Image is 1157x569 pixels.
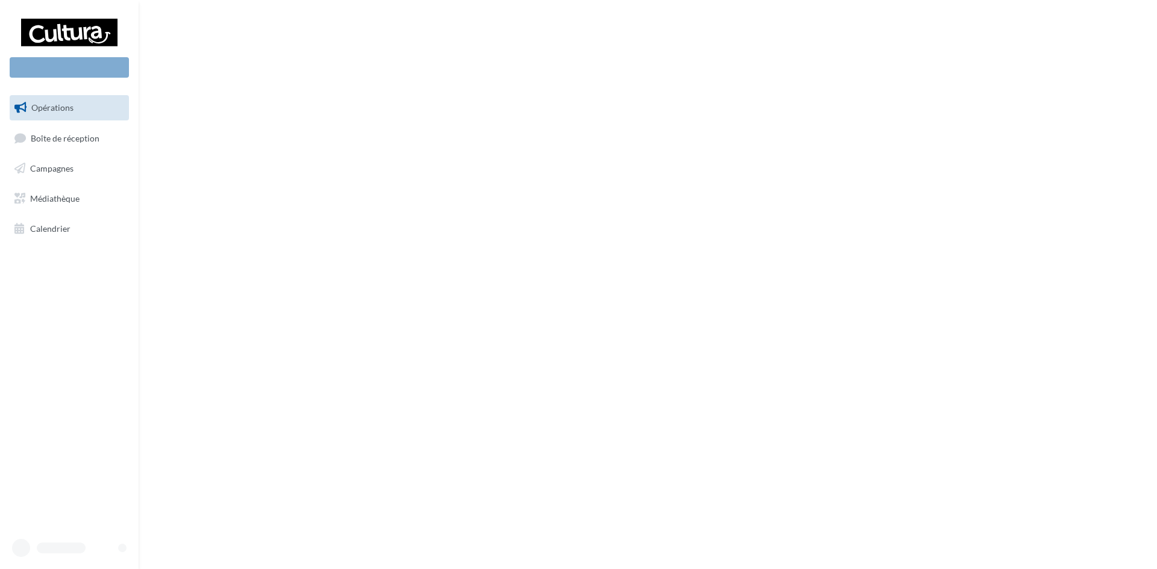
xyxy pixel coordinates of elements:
span: Calendrier [30,223,71,233]
div: Nouvelle campagne [10,57,129,78]
a: Calendrier [7,216,131,241]
a: Médiathèque [7,186,131,211]
a: Campagnes [7,156,131,181]
a: Boîte de réception [7,125,131,151]
a: Opérations [7,95,131,120]
span: Médiathèque [30,193,80,204]
span: Boîte de réception [31,132,99,143]
span: Opérations [31,102,74,113]
span: Campagnes [30,163,74,173]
